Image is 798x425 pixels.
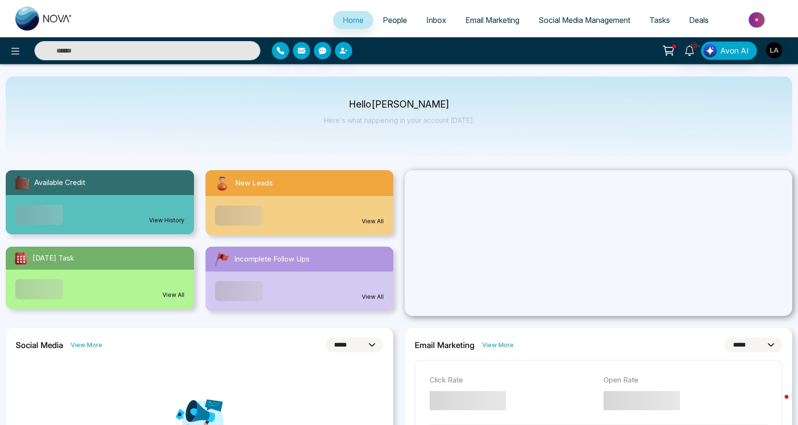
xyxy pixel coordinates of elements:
a: Home [333,11,373,29]
a: View All [162,291,184,299]
span: 10+ [690,42,698,50]
span: Inbox [426,15,446,25]
a: New LeadsView All [200,170,399,235]
img: todayTask.svg [13,251,29,266]
span: Available Credit [34,177,85,188]
a: View More [482,340,514,349]
a: Tasks [640,11,679,29]
span: Deals [689,15,709,25]
p: Click Rate [430,375,594,386]
h2: Social Media [16,340,63,350]
h2: Email Marketing [415,340,474,350]
span: Home [343,15,364,25]
span: Tasks [649,15,670,25]
img: Nova CRM Logo [15,7,73,31]
a: 10+ [678,42,701,58]
a: View All [362,293,384,301]
img: newLeads.svg [213,174,231,192]
img: Market-place.gif [723,9,792,31]
span: [DATE] Task [32,253,74,264]
a: Deals [679,11,718,29]
a: View More [71,340,102,349]
img: availableCredit.svg [13,174,31,191]
p: Open Rate [604,375,768,386]
a: Incomplete Follow UpsView All [200,247,399,311]
a: View All [362,217,384,226]
span: People [383,15,407,25]
span: Avon AI [720,45,749,56]
span: Email Marketing [465,15,519,25]
a: Inbox [417,11,456,29]
a: People [373,11,417,29]
img: User Avatar [766,42,782,58]
img: Lead Flow [703,44,717,57]
a: Email Marketing [456,11,529,29]
p: Here's what happening in your account [DATE]. [324,116,474,124]
img: followUps.svg [213,251,230,268]
a: Social Media Management [529,11,640,29]
p: Hello [PERSON_NAME] [324,100,474,109]
span: Incomplete Follow Ups [234,254,310,265]
a: View History [149,216,184,225]
iframe: Intercom live chat [766,392,788,415]
button: Avon AI [701,42,757,60]
span: New Leads [235,178,273,189]
span: Social Media Management [539,15,630,25]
